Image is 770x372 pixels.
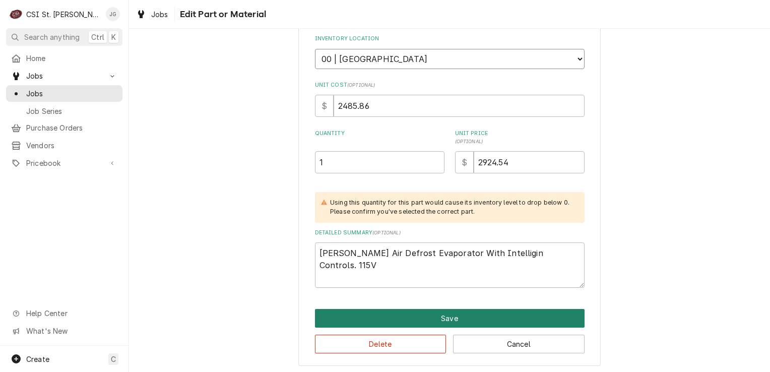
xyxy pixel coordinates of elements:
[6,305,122,322] a: Go to Help Center
[26,53,117,64] span: Home
[315,335,446,353] button: Delete
[9,7,23,21] div: C
[372,230,401,235] span: ( optional )
[26,326,116,336] span: What's New
[315,95,334,117] div: $
[151,9,168,20] span: Jobs
[315,35,585,69] div: Inventory Location
[6,103,122,119] a: Job Series
[6,323,122,339] a: Go to What's New
[26,140,117,151] span: Vendors
[315,309,585,328] div: Button Group Row
[91,32,104,42] span: Ctrl
[6,85,122,102] a: Jobs
[455,130,585,173] div: [object Object]
[26,71,102,81] span: Jobs
[315,229,585,237] label: Detailed Summary
[26,355,49,363] span: Create
[6,68,122,84] a: Go to Jobs
[6,119,122,136] a: Purchase Orders
[455,151,474,173] div: $
[455,139,483,144] span: ( optional )
[26,88,117,99] span: Jobs
[315,81,585,117] div: Unit Cost
[315,130,444,146] label: Quantity
[315,309,585,328] button: Save
[347,82,375,88] span: ( optional )
[111,354,116,364] span: C
[455,130,585,146] label: Unit Price
[106,7,120,21] div: Jeff George's Avatar
[315,242,585,288] textarea: [PERSON_NAME] Air Defrost Evaporator With Intelligin Controls. 115V
[315,35,585,43] label: Inventory Location
[26,9,100,20] div: CSI St. [PERSON_NAME]
[26,158,102,168] span: Pricebook
[315,81,585,89] label: Unit Cost
[453,335,585,353] button: Cancel
[9,7,23,21] div: CSI St. Louis's Avatar
[6,137,122,154] a: Vendors
[315,130,444,173] div: [object Object]
[6,28,122,46] button: Search anythingCtrlK
[26,308,116,319] span: Help Center
[132,6,172,23] a: Jobs
[6,50,122,67] a: Home
[111,32,116,42] span: K
[315,229,585,288] div: Detailed Summary
[26,106,117,116] span: Job Series
[6,155,122,171] a: Go to Pricebook
[106,7,120,21] div: JG
[26,122,117,133] span: Purchase Orders
[315,309,585,353] div: Button Group
[24,32,80,42] span: Search anything
[177,8,266,21] span: Edit Part or Material
[315,328,585,353] div: Button Group Row
[330,198,574,217] div: Using this quantity for this part would cause its inventory level to drop below 0. Please confirm...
